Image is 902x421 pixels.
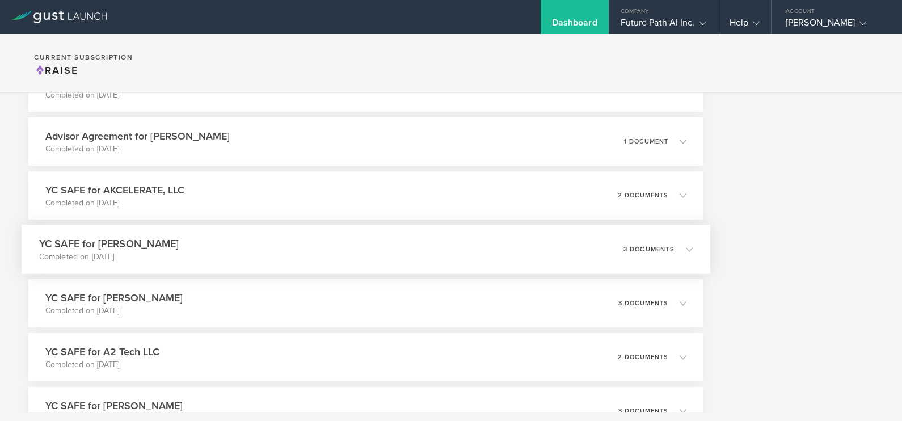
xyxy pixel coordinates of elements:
h3: YC SAFE for AKCELERATE, LLC [45,183,184,197]
div: Help [730,17,760,34]
p: Completed on [DATE] [45,90,193,101]
span: Raise [34,64,78,77]
p: Completed on [DATE] [45,144,230,155]
p: 2 documents [618,192,668,199]
p: 2 documents [618,354,668,360]
div: Dashboard [552,17,597,34]
h2: Current Subscription [34,54,133,61]
p: Completed on [DATE] [45,197,184,209]
h3: YC SAFE for A2 Tech LLC [45,344,159,359]
h3: YC SAFE for [PERSON_NAME] [39,236,179,251]
p: Completed on [DATE] [45,305,183,317]
div: [PERSON_NAME] [786,17,882,34]
p: Completed on [DATE] [39,251,179,263]
h3: YC SAFE for [PERSON_NAME] [45,398,183,413]
p: Completed on [DATE] [45,359,159,371]
p: 3 documents [618,408,668,414]
div: Future Path AI Inc. [621,17,706,34]
iframe: Chat Widget [845,367,902,421]
p: 1 document [624,138,668,145]
h3: YC SAFE for [PERSON_NAME] [45,291,183,305]
h3: Advisor Agreement for [PERSON_NAME] [45,129,230,144]
p: 3 documents [623,246,675,252]
p: 3 documents [618,300,668,306]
